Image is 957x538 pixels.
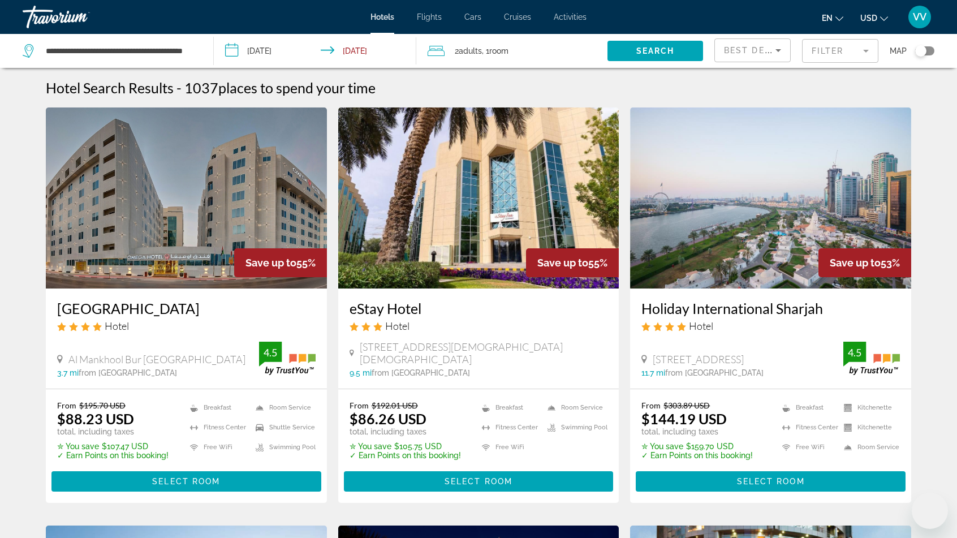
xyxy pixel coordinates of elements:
button: Select Room [344,471,614,492]
p: total, including taxes [641,427,753,436]
iframe: Кнопка запуска окна обмена сообщениями [912,493,948,529]
span: from [GEOGRAPHIC_DATA] [372,368,470,377]
span: VV [913,11,926,23]
div: 4.5 [259,346,282,359]
span: Select Room [445,477,512,486]
button: Check-in date: Sep 29, 2025 Check-out date: Oct 1, 2025 [214,34,416,68]
img: trustyou-badge.svg [843,342,900,375]
li: Breakfast [184,401,250,415]
span: 2 [455,43,482,59]
span: [STREET_ADDRESS] [653,353,744,365]
span: Best Deals [724,46,783,55]
p: ✓ Earn Points on this booking! [641,451,753,460]
span: Select Room [152,477,220,486]
li: Fitness Center [184,420,250,434]
button: Select Room [51,471,321,492]
div: 4 star Hotel [57,320,316,332]
p: $105.75 USD [350,442,461,451]
button: Select Room [636,471,906,492]
del: $195.70 USD [79,401,126,410]
span: 3.7 mi [57,368,79,377]
li: Kitchenette [838,420,900,434]
a: Select Room [344,474,614,486]
span: USD [860,14,877,23]
a: Flights [417,12,442,21]
li: Kitchenette [838,401,900,415]
button: Change currency [860,10,888,26]
li: Fitness Center [476,420,542,434]
p: ✓ Earn Points on this booking! [57,451,169,460]
button: Toggle map [907,46,934,56]
span: en [822,14,833,23]
span: 9.5 mi [350,368,372,377]
div: 4 star Hotel [641,320,900,332]
p: ✓ Earn Points on this booking! [350,451,461,460]
img: Hotel image [46,107,327,289]
span: Save up to [245,257,296,269]
p: $159.70 USD [641,442,753,451]
span: - [176,79,182,96]
a: eStay Hotel [350,300,608,317]
button: User Menu [905,5,934,29]
span: 11.7 mi [641,368,665,377]
img: Hotel image [630,107,911,289]
span: Save up to [830,257,881,269]
span: , 1 [482,43,508,59]
li: Fitness Center [777,420,838,434]
li: Room Service [838,440,900,454]
a: [GEOGRAPHIC_DATA] [57,300,316,317]
span: places to spend your time [218,79,376,96]
a: Cruises [504,12,531,21]
span: Adults [459,46,482,55]
li: Room Service [250,401,316,415]
span: From [57,401,76,410]
div: 55% [234,248,327,277]
img: trustyou-badge.svg [259,342,316,375]
div: 53% [818,248,911,277]
li: Swimming Pool [542,420,607,434]
li: Free WiFi [184,440,250,454]
del: $192.01 USD [372,401,418,410]
span: Room [489,46,508,55]
a: Activities [554,12,587,21]
span: Al Mankhool Bur [GEOGRAPHIC_DATA] [68,353,245,365]
span: Hotel [689,320,713,332]
span: from [GEOGRAPHIC_DATA] [79,368,177,377]
li: Room Service [542,401,607,415]
span: [STREET_ADDRESS][DEMOGRAPHIC_DATA][DEMOGRAPHIC_DATA] [360,341,608,365]
a: Cars [464,12,481,21]
p: total, including taxes [350,427,461,436]
span: from [GEOGRAPHIC_DATA] [665,368,764,377]
button: Search [607,41,703,61]
button: Filter [802,38,878,63]
ins: $144.19 USD [641,410,727,427]
div: 4.5 [843,346,866,359]
button: Change language [822,10,843,26]
span: ✮ You save [57,442,99,451]
img: Hotel image [338,107,619,289]
div: 55% [526,248,619,277]
ins: $88.23 USD [57,410,134,427]
li: Free WiFi [777,440,838,454]
h1: Hotel Search Results [46,79,174,96]
li: Breakfast [476,401,542,415]
del: $303.89 USD [663,401,710,410]
a: Select Room [51,474,321,486]
span: Map [890,43,907,59]
span: Search [636,46,675,55]
li: Breakfast [777,401,838,415]
li: Swimming Pool [250,440,316,454]
li: Free WiFi [476,440,542,454]
p: $107.47 USD [57,442,169,451]
span: From [350,401,369,410]
a: Travorium [23,2,136,32]
span: Hotels [370,12,394,21]
p: total, including taxes [57,427,169,436]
